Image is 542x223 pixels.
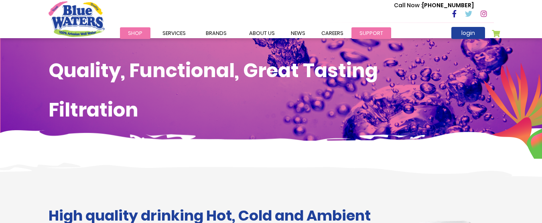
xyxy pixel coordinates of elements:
a: careers [313,27,351,39]
span: Shop [128,29,142,37]
span: Call Now : [394,1,422,9]
a: News [283,27,313,39]
p: [PHONE_NUMBER] [394,1,474,10]
span: Brands [206,29,227,37]
a: store logo [49,1,105,37]
h1: Filtration [49,98,494,122]
span: Services [162,29,186,37]
a: about us [241,27,283,39]
a: support [351,27,391,39]
a: login [451,27,485,39]
h1: Quality, Functional, Great Tasting [49,59,494,82]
